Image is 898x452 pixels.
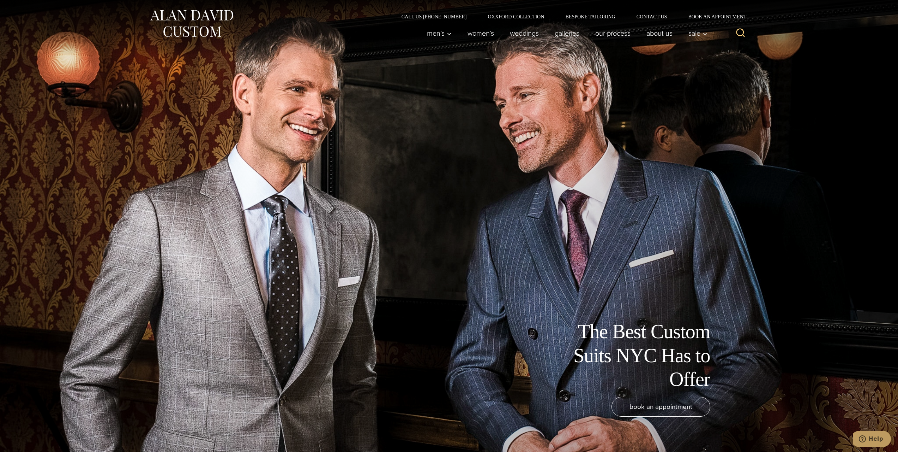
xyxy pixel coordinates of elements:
[547,26,587,40] a: Galleries
[629,401,692,412] span: book an appointment
[626,14,678,19] a: Contact Us
[502,26,547,40] a: weddings
[587,26,638,40] a: Our Process
[459,26,502,40] a: Women’s
[732,25,749,42] button: View Search Form
[680,26,711,40] button: Sale sub menu toggle
[419,26,711,40] nav: Primary Navigation
[419,26,459,40] button: Men’s sub menu toggle
[552,320,710,391] h1: The Best Custom Suits NYC Has to Offer
[853,431,891,448] iframe: Opens a widget where you can chat to one of our agents
[638,26,680,40] a: About Us
[477,14,555,19] a: Oxxford Collection
[677,14,749,19] a: Book an Appointment
[391,14,749,19] nav: Secondary Navigation
[391,14,477,19] a: Call Us [PHONE_NUMBER]
[611,397,710,417] a: book an appointment
[555,14,626,19] a: Bespoke Tailoring
[149,8,234,39] img: Alan David Custom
